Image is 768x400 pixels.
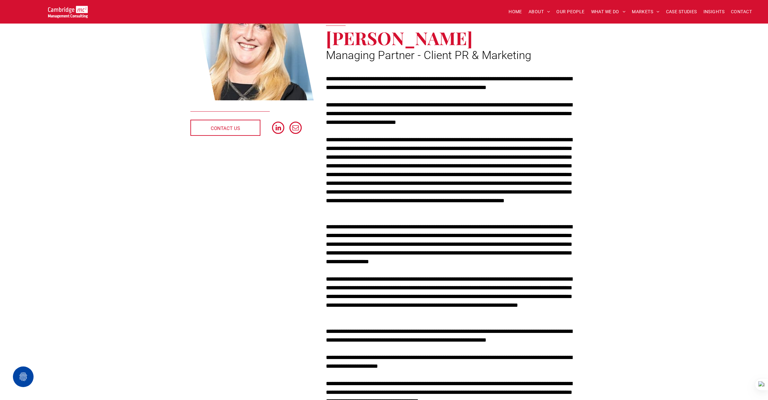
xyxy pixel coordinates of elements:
img: Go to Homepage [48,6,88,18]
a: MARKETS [629,7,662,17]
a: CASE STUDIES [663,7,700,17]
a: email [289,122,302,135]
span: [PERSON_NAME] [326,26,473,50]
a: CONTACT [728,7,755,17]
a: Your Business Transformed | Cambridge Management Consulting [48,7,88,14]
a: OUR PEOPLE [553,7,588,17]
a: WHAT WE DO [588,7,629,17]
span: Managing Partner - Client PR & Marketing [326,49,531,62]
span: CONTACT US [211,120,240,136]
a: linkedin [272,122,284,135]
a: CONTACT US [190,120,260,136]
a: HOME [505,7,525,17]
a: ABOUT [525,7,553,17]
a: INSIGHTS [700,7,728,17]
